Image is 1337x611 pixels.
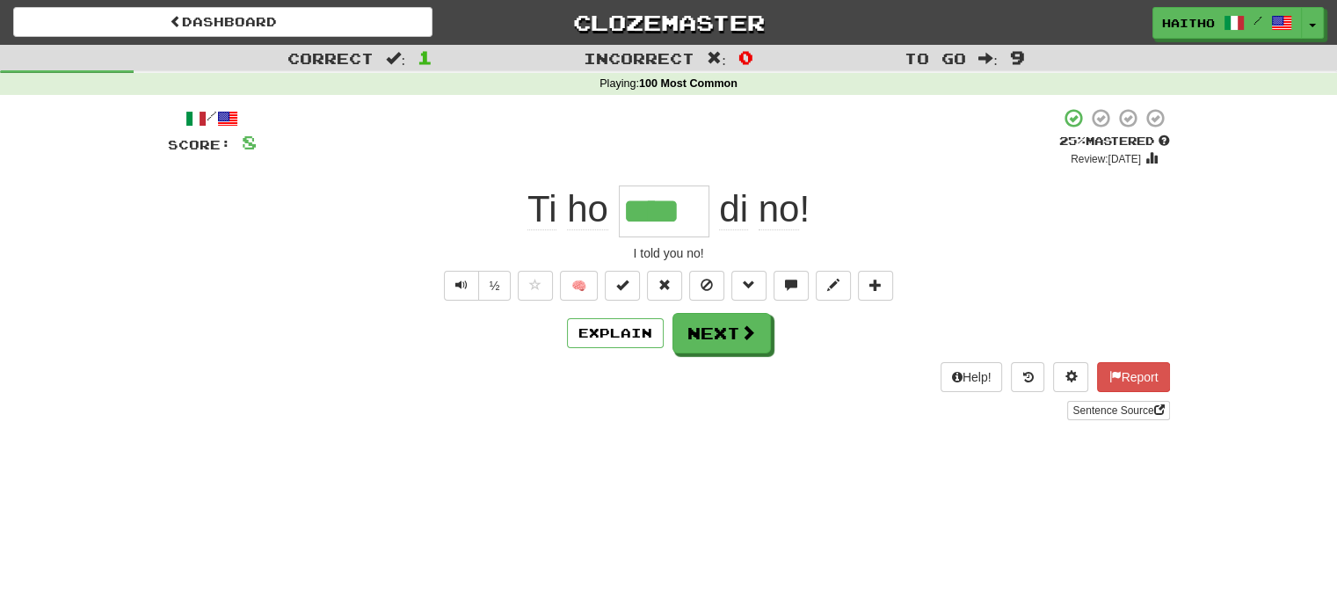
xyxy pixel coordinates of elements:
span: di [719,188,748,230]
span: / [1253,14,1262,26]
div: Text-to-speech controls [440,271,512,301]
button: Reset to 0% Mastered (alt+r) [647,271,682,301]
button: Play sentence audio (ctl+space) [444,271,479,301]
button: Set this sentence to 100% Mastered (alt+m) [605,271,640,301]
a: Dashboard [13,7,432,37]
button: Grammar (alt+g) [731,271,767,301]
span: Ti [527,188,556,230]
button: ½ [478,271,512,301]
span: Incorrect [584,49,694,67]
button: Favorite sentence (alt+f) [518,271,553,301]
span: : [978,51,998,66]
button: Explain [567,318,664,348]
span: ! [709,188,810,230]
span: ho [567,188,608,230]
button: Add to collection (alt+a) [858,271,893,301]
a: Haitho / [1152,7,1302,39]
span: no [759,188,800,230]
span: To go [905,49,966,67]
span: : [386,51,405,66]
span: 25 % [1059,134,1086,148]
div: / [168,107,257,129]
button: Report [1097,362,1169,392]
button: 🧠 [560,271,598,301]
span: 0 [738,47,753,68]
button: Discuss sentence (alt+u) [774,271,809,301]
a: Clozemaster [459,7,878,38]
span: 8 [242,131,257,153]
button: Round history (alt+y) [1011,362,1044,392]
button: Help! [941,362,1003,392]
div: Mastered [1059,134,1170,149]
small: Review: [DATE] [1071,153,1141,165]
strong: 100 Most Common [639,77,738,90]
button: Edit sentence (alt+d) [816,271,851,301]
span: Score: [168,137,231,152]
button: Next [672,313,771,353]
span: : [707,51,726,66]
div: I told you no! [168,244,1170,262]
span: Correct [287,49,374,67]
a: Sentence Source [1067,401,1169,420]
span: Haitho [1162,15,1215,31]
button: Ignore sentence (alt+i) [689,271,724,301]
span: 9 [1010,47,1025,68]
span: 1 [418,47,432,68]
